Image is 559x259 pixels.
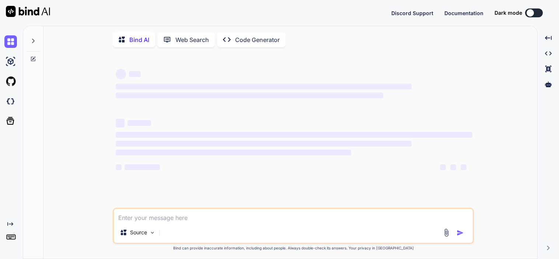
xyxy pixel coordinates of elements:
p: Bind AI [129,35,149,44]
img: icon [457,229,464,237]
span: ‌ [450,164,456,170]
span: ‌ [461,164,467,170]
span: Discord Support [391,10,433,16]
span: ‌ [116,92,383,98]
span: ‌ [125,164,160,170]
span: ‌ [129,71,141,77]
img: chat [4,35,17,48]
span: ‌ [127,120,151,126]
img: darkCloudIdeIcon [4,95,17,108]
button: Documentation [444,9,483,17]
span: ‌ [116,164,122,170]
span: ‌ [116,132,472,138]
span: ‌ [116,69,126,79]
span: ‌ [116,119,125,127]
img: Bind AI [6,6,50,17]
img: Pick Models [149,230,156,236]
button: Discord Support [391,9,433,17]
span: ‌ [116,84,412,90]
span: ‌ [116,141,412,147]
span: Dark mode [495,9,522,17]
img: githubLight [4,75,17,88]
span: ‌ [440,164,446,170]
p: Web Search [175,35,209,44]
img: attachment [442,228,451,237]
p: Bind can provide inaccurate information, including about people. Always double-check its answers.... [113,245,474,251]
p: Source [130,229,147,236]
img: ai-studio [4,55,17,68]
span: Documentation [444,10,483,16]
p: Code Generator [235,35,280,44]
span: ‌ [116,150,351,155]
